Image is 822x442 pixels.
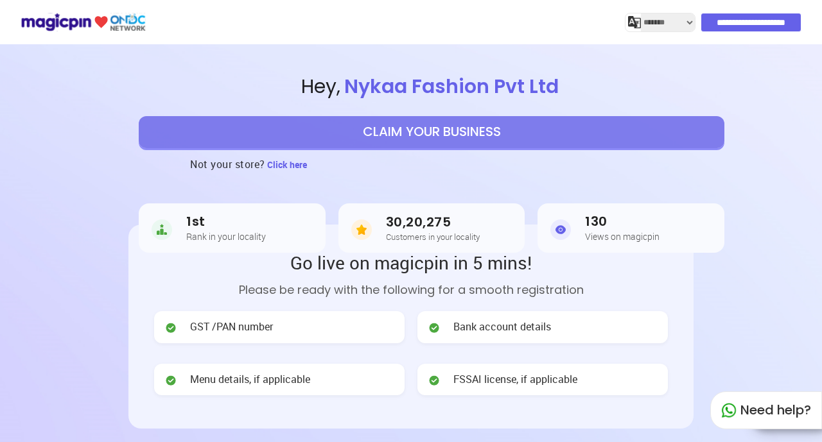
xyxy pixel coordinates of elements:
[453,372,577,387] span: FSSAI license, if applicable
[550,217,571,242] img: Views
[585,232,660,241] h5: Views on magicpin
[710,391,822,429] div: Need help?
[386,215,480,230] h3: 30,20,275
[190,372,310,387] span: Menu details, if applicable
[164,321,177,334] img: check
[428,321,441,334] img: check
[340,72,563,100] span: Nykaa Fashion Pvt Ltd
[154,281,668,298] p: Please be ready with the following for a smooth registration
[139,116,724,148] button: CLAIM YOUR BUSINESS
[428,374,441,387] img: check
[190,148,265,180] h3: Not your store?
[386,232,480,241] h5: Customers in your locality
[186,214,266,229] h3: 1st
[164,374,177,387] img: check
[154,250,668,275] h2: Go live on magicpin in 5 mins!
[351,217,372,242] img: Customers
[453,319,551,334] span: Bank account details
[585,214,660,229] h3: 130
[186,232,266,241] h5: Rank in your locality
[628,16,641,29] img: j2MGCQAAAABJRU5ErkJggg==
[152,217,172,242] img: Rank
[190,319,273,334] span: GST /PAN number
[267,158,307,171] span: Click here
[41,73,822,101] span: Hey ,
[21,11,146,33] img: ondc-logo-new-small.8a59708e.svg
[721,403,737,418] img: whatapp_green.7240e66a.svg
